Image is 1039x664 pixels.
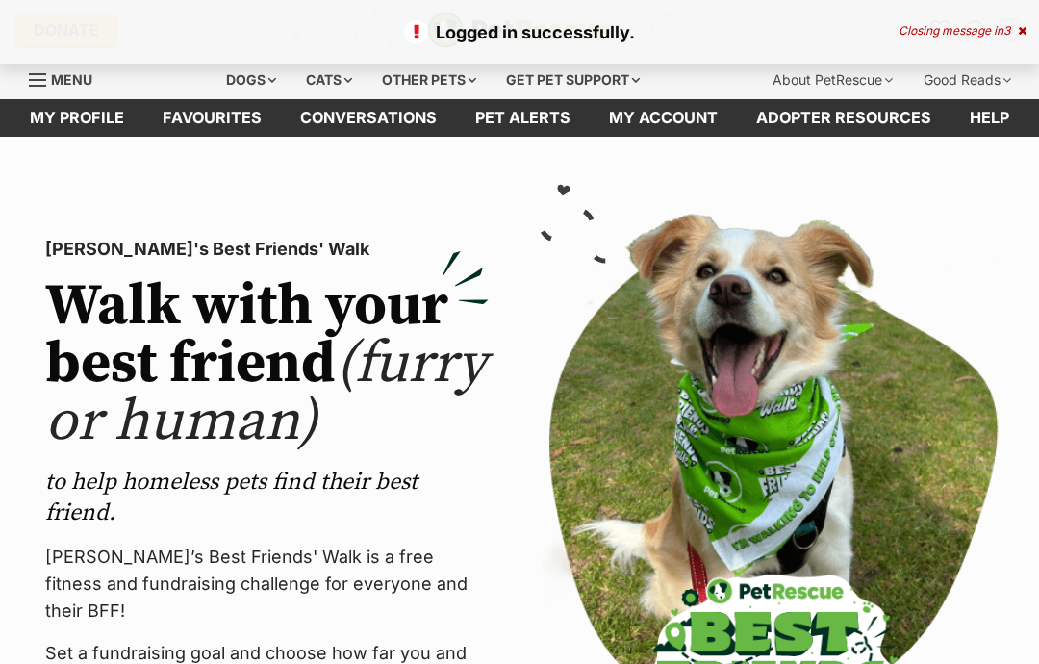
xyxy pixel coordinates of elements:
a: conversations [281,99,456,137]
a: Menu [29,61,106,95]
span: Menu [51,71,92,88]
p: [PERSON_NAME]'s Best Friends' Walk [45,236,489,263]
div: Other pets [368,61,490,99]
div: Cats [292,61,366,99]
a: My account [590,99,737,137]
div: Get pet support [493,61,653,99]
p: [PERSON_NAME]’s Best Friends' Walk is a free fitness and fundraising challenge for everyone and t... [45,544,489,625]
div: About PetRescue [759,61,906,99]
a: Adopter resources [737,99,950,137]
div: Dogs [213,61,290,99]
a: My profile [11,99,143,137]
a: Favourites [143,99,281,137]
h2: Walk with your best friend [45,278,489,451]
span: (furry or human) [45,328,487,458]
a: Pet alerts [456,99,590,137]
div: Good Reads [910,61,1025,99]
a: Help [950,99,1028,137]
p: to help homeless pets find their best friend. [45,467,489,528]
